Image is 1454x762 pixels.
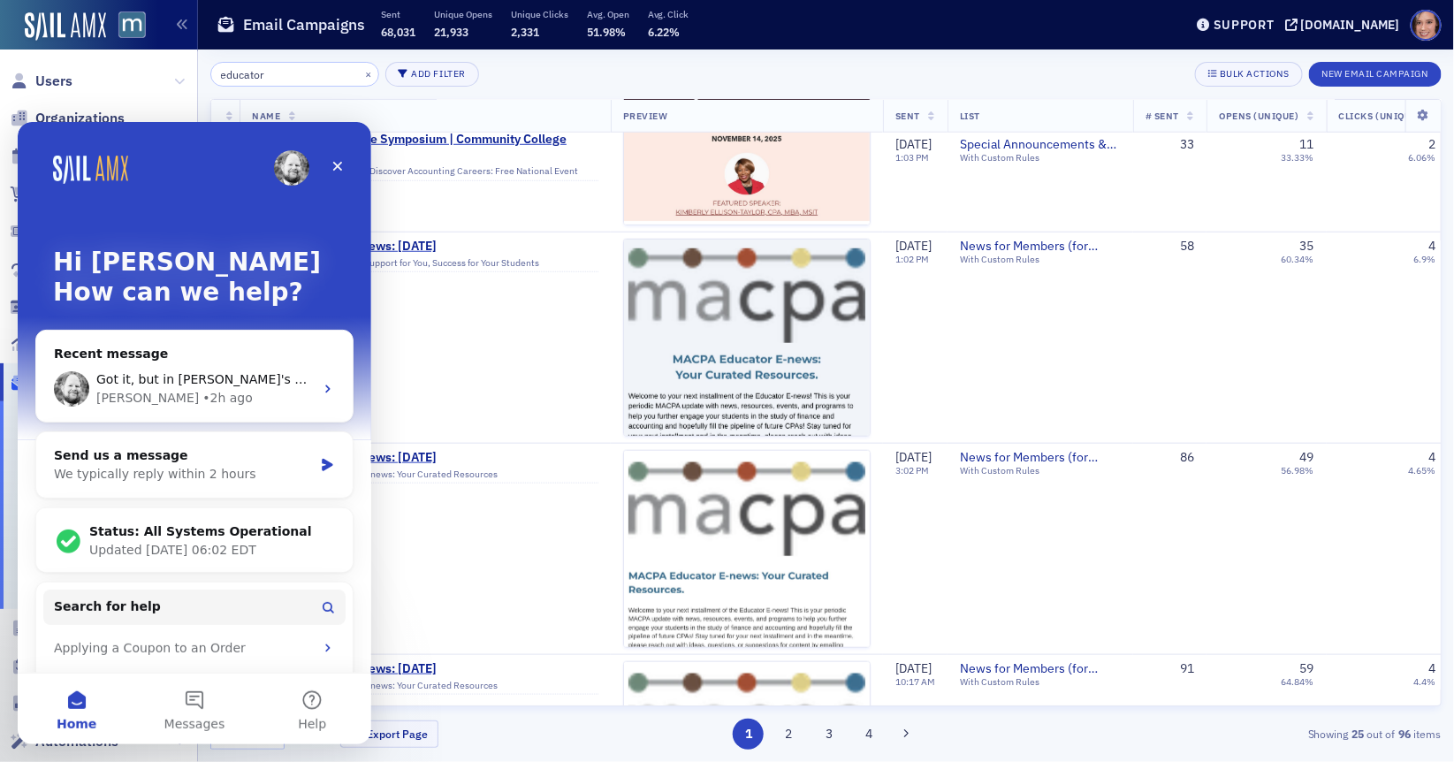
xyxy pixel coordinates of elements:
div: 33 [1146,137,1194,153]
div: 6.06% [1409,153,1436,164]
div: Send us a message [36,324,295,343]
div: EC-21295780 [252,214,598,225]
div: 35 [1300,239,1314,255]
div: Recent messageProfile image for AidanGot it, but in [PERSON_NAME]'s case, she fits all those cond... [18,208,336,301]
a: Tasks [10,657,72,676]
a: Special Announcements & Special Event Invitations [960,137,1121,153]
p: Sent [381,8,415,20]
time: 10:17 AM [895,675,935,688]
a: Registrations [10,222,121,241]
div: Bulk Actions [1220,69,1289,79]
div: We typically reply within 2 hours [36,343,295,362]
strong: 96 [1396,726,1414,742]
div: With Custom Rules [960,153,1121,164]
p: Hi [PERSON_NAME] [35,126,318,156]
div: 4.4% [1414,676,1436,688]
span: Preview [623,110,668,122]
input: Search… [210,62,379,87]
div: Recent message [36,223,317,241]
span: 51.98% [587,25,626,39]
div: Help Your Students Discover Accounting Careers: Free National Event [252,166,598,182]
div: 56.98% [1282,465,1314,476]
div: Educator E-News: Support for You, Success for Your Students [252,257,598,273]
button: [DOMAIN_NAME] [1285,19,1406,31]
span: Opens (Unique) [1219,110,1298,122]
span: Name [252,110,280,122]
div: With Custom Rules [960,465,1121,476]
a: Subscriptions [10,260,123,279]
span: [DATE] [895,136,932,152]
span: 6.22% [648,25,681,39]
div: 4.65% [1409,465,1436,476]
div: 58 [1146,239,1194,255]
a: MACPA Educator E-news: [DATE] [252,239,598,255]
p: How can we help? [35,156,318,186]
button: Bulk Actions [1195,62,1302,87]
button: Messages [118,552,235,622]
a: News for Members (for members only) [960,450,1121,466]
div: Close [304,28,336,60]
div: 64.84% [1282,676,1314,688]
span: [DATE] [895,449,932,465]
div: Event Creation [36,550,296,568]
div: 60.34% [1282,254,1314,265]
time: 1:02 PM [895,253,929,265]
span: Home [39,596,79,608]
div: 4 [1429,450,1436,466]
div: Showing out of items [1044,726,1442,742]
div: Status: All Systems Operational [72,400,317,419]
div: [PERSON_NAME] [79,267,181,286]
button: 3 [813,719,844,750]
iframe: Intercom live chat [18,122,371,744]
div: 86 [1146,450,1194,466]
a: E-Learning [10,694,104,713]
button: 2 [773,719,804,750]
time: 3:02 PM [895,464,929,476]
span: Updated [DATE] 06:02 EDT [72,421,239,435]
div: 2 [1429,137,1436,153]
a: 2025 Two-Year Bridge Symposium | Community College Educator Members [252,132,598,163]
strong: 25 [1349,726,1367,742]
a: News for Members (for members only) [960,239,1121,255]
div: With Custom Rules [960,254,1121,265]
a: MACPA Educator E-news: [DATE] [252,661,598,677]
span: Sent [895,110,920,122]
p: Unique Opens [434,8,492,20]
div: Event Creation [26,543,328,575]
p: Avg. Click [648,8,689,20]
a: Memberships [10,297,122,316]
div: 91 [1146,661,1194,677]
a: News for Members (for members only) [960,661,1121,677]
span: List [960,110,980,122]
time: 1:03 PM [895,152,929,164]
div: MACPA Educator E-news: Your Curated Resources [252,469,598,484]
div: 4 [1429,661,1436,677]
div: Profile image for AidanGot it, but in [PERSON_NAME]'s case, she fits all those conditions, but sh... [19,234,335,300]
div: Applying a Coupon to an Order [36,517,296,536]
div: 59 [1300,661,1314,677]
div: 4 [1429,239,1436,255]
a: New Email Campaign [1309,65,1442,80]
div: 11 [1300,137,1314,153]
img: Profile image for Aidan [36,249,72,285]
button: Search for help [26,468,328,503]
div: Support [1214,17,1275,33]
a: Users [10,72,72,91]
button: New Email Campaign [1309,62,1442,87]
span: Messages [147,596,208,608]
a: Email Marketing [10,373,141,392]
button: × [361,65,377,81]
img: SailAMX [25,12,106,41]
button: 1 [733,719,764,750]
div: [DOMAIN_NAME] [1301,17,1400,33]
p: Unique Clicks [511,8,568,20]
a: Reports [10,335,86,354]
div: 6.9% [1414,254,1436,265]
div: With Custom Rules [960,676,1121,688]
